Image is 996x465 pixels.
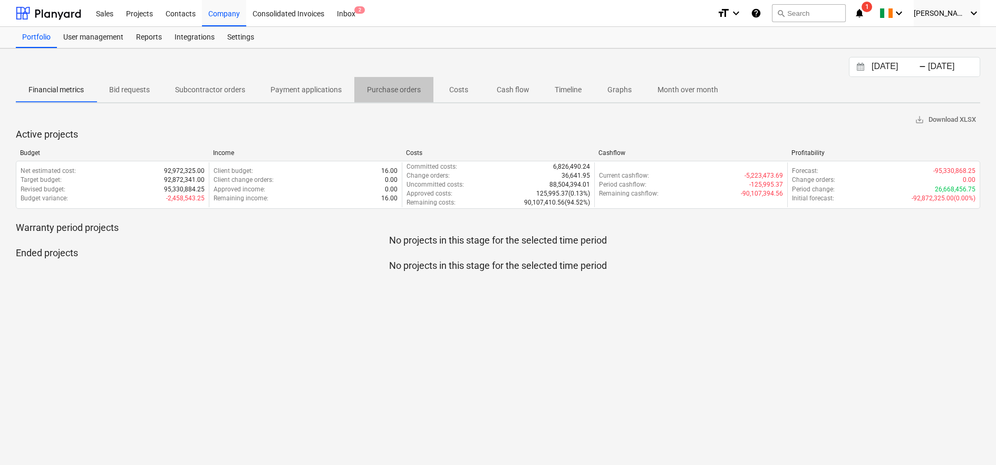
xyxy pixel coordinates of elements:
span: search [777,9,785,17]
p: Graphs [607,84,632,95]
p: -5,223,473.69 [744,171,783,180]
button: Interact with the calendar and add the check-in date for your trip. [852,61,869,73]
p: Current cashflow : [599,171,649,180]
p: 125,995.37 ( 0.13% ) [536,189,590,198]
p: Timeline [555,84,582,95]
p: Committed costs : [407,162,457,171]
p: 0.00 [385,176,398,185]
p: Ended projects [16,247,980,259]
p: Financial metrics [28,84,84,95]
p: Client change orders : [214,176,274,185]
a: Portfolio [16,27,57,48]
p: 95,330,884.25 [164,185,205,194]
p: 26,668,456.75 [935,185,975,194]
a: Reports [130,27,168,48]
span: 1 [862,2,872,12]
div: Profitability [791,149,976,157]
p: Forecast : [792,167,818,176]
p: Costs [446,84,471,95]
p: Client budget : [214,167,253,176]
div: Costs [406,149,591,157]
div: - [919,64,926,70]
p: 0.00 [385,185,398,194]
p: Cash flow [497,84,529,95]
p: -95,330,868.25 [933,167,975,176]
p: Bid requests [109,84,150,95]
input: End Date [926,60,980,74]
p: Change orders : [407,171,450,180]
p: Remaining costs : [407,198,456,207]
p: Purchase orders [367,84,421,95]
p: -125,995.37 [749,180,783,189]
p: Period cashflow : [599,180,646,189]
p: Budget variance : [21,194,68,203]
p: 0.00 [963,176,975,185]
p: No projects in this stage for the selected time period [16,234,980,247]
p: -92,872,325.00 ( 0.00% ) [912,194,975,203]
i: notifications [854,7,865,20]
p: 92,972,325.00 [164,167,205,176]
i: keyboard_arrow_down [968,7,980,20]
div: Cashflow [598,149,783,157]
a: Integrations [168,27,221,48]
p: -2,458,543.25 [166,194,205,203]
p: Remaining cashflow : [599,189,659,198]
p: Initial forecast : [792,194,834,203]
a: Settings [221,27,260,48]
a: User management [57,27,130,48]
p: Approved costs : [407,189,452,198]
p: No projects in this stage for the selected time period [16,259,980,272]
span: 2 [354,6,365,14]
p: Subcontractor orders [175,84,245,95]
p: Net estimated cost : [21,167,76,176]
input: Start Date [869,60,923,74]
p: Active projects [16,128,980,141]
p: Month over month [657,84,718,95]
p: 6,826,490.24 [553,162,590,171]
p: Payment applications [270,84,342,95]
p: 16.00 [381,194,398,203]
p: Uncommitted costs : [407,180,464,189]
p: Approved income : [214,185,265,194]
span: Download XLSX [915,114,976,126]
i: keyboard_arrow_down [730,7,742,20]
p: 88,504,394.01 [549,180,590,189]
button: Download XLSX [911,112,980,128]
i: keyboard_arrow_down [893,7,905,20]
p: Revised budget : [21,185,65,194]
p: Target budget : [21,176,62,185]
span: save_alt [915,115,924,124]
p: -90,107,394.56 [741,189,783,198]
div: Budget [20,149,205,157]
span: [PERSON_NAME] [914,9,966,17]
iframe: Chat Widget [943,414,996,465]
button: Search [772,4,846,22]
p: 92,872,341.00 [164,176,205,185]
p: 16.00 [381,167,398,176]
p: 90,107,410.56 ( 94.52% ) [524,198,590,207]
p: 36,641.95 [562,171,590,180]
i: Knowledge base [751,7,761,20]
p: Period change : [792,185,835,194]
div: Income [213,149,398,157]
p: Change orders : [792,176,835,185]
p: Remaining income : [214,194,268,203]
p: Warranty period projects [16,221,980,234]
i: format_size [717,7,730,20]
